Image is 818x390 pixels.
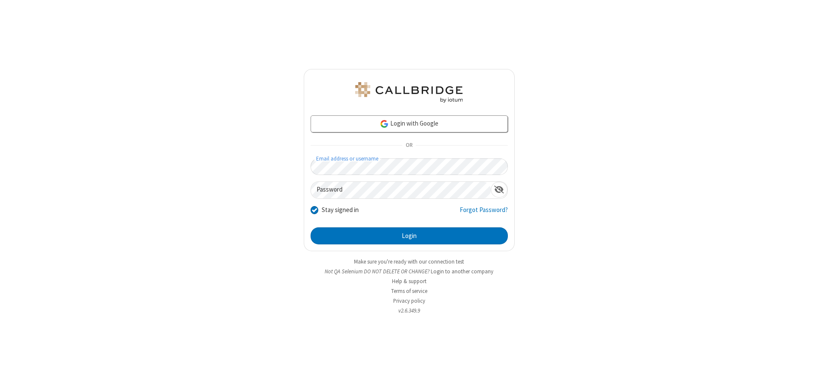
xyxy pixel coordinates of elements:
img: google-icon.png [380,119,389,129]
a: Forgot Password? [460,205,508,221]
span: OR [402,140,416,152]
a: Make sure you're ready with our connection test [354,258,464,265]
input: Email address or username [311,158,508,175]
a: Terms of service [391,287,427,295]
li: Not QA Selenium DO NOT DELETE OR CHANGE? [304,267,515,275]
a: Login with Google [311,115,508,132]
li: v2.6.349.9 [304,307,515,315]
label: Stay signed in [322,205,359,215]
input: Password [311,182,491,198]
div: Show password [491,182,507,198]
button: Login [311,227,508,244]
button: Login to another company [431,267,493,275]
img: QA Selenium DO NOT DELETE OR CHANGE [354,82,464,103]
a: Privacy policy [393,297,425,304]
a: Help & support [392,278,426,285]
